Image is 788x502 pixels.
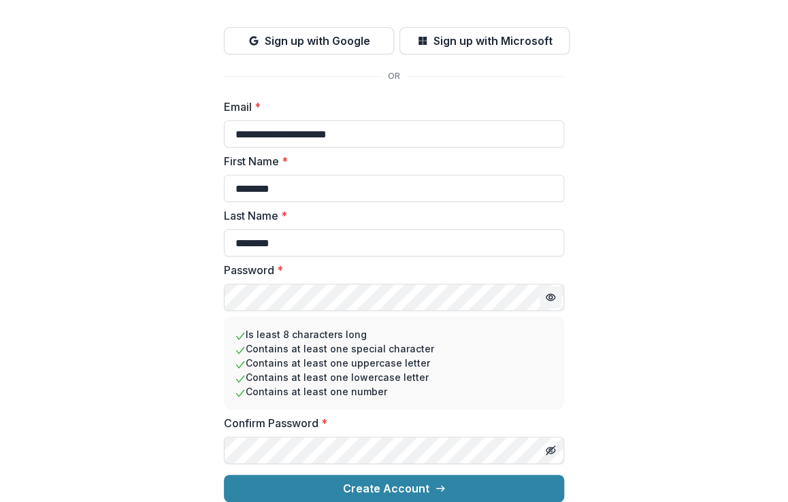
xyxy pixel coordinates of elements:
button: Create Account [224,475,564,502]
button: Toggle password visibility [540,439,561,461]
label: Last Name [224,207,556,224]
li: Contains at least one number [235,384,553,399]
button: Sign up with Microsoft [399,27,570,54]
li: Contains at least one lowercase letter [235,370,553,384]
li: Contains at least one uppercase letter [235,356,553,370]
button: Toggle password visibility [540,286,561,308]
button: Sign up with Google [224,27,394,54]
label: Email [224,99,556,115]
li: Is least 8 characters long [235,327,553,341]
li: Contains at least one special character [235,341,553,356]
label: Confirm Password [224,415,556,431]
label: First Name [224,153,556,169]
label: Password [224,262,556,278]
